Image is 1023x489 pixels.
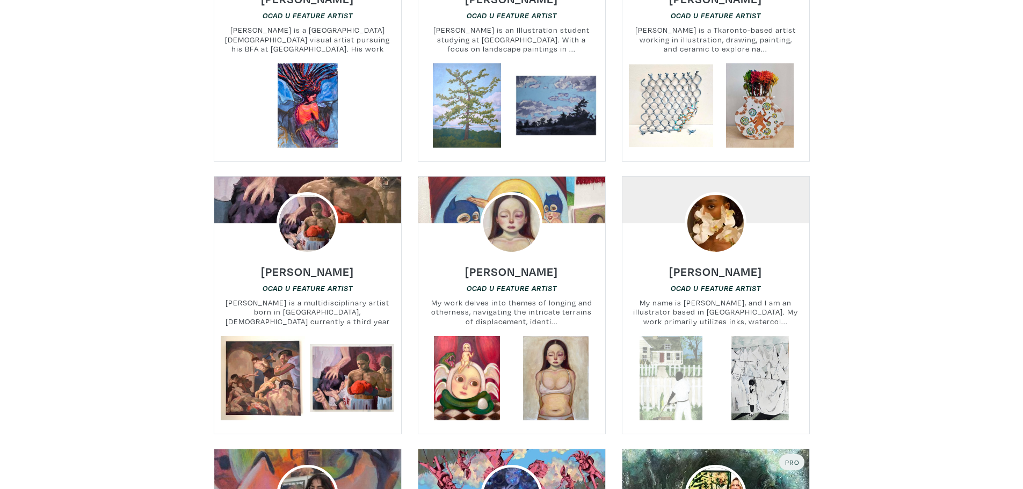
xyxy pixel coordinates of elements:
[261,261,354,274] a: [PERSON_NAME]
[669,264,762,279] h6: [PERSON_NAME]
[467,284,557,293] em: OCAD U Feature Artist
[214,25,401,54] small: [PERSON_NAME] is a [GEOGRAPHIC_DATA][DEMOGRAPHIC_DATA] visual artist pursuing his BFA at [GEOGRAP...
[669,261,762,274] a: [PERSON_NAME]
[263,10,353,20] a: OCAD U Feature Artist
[671,10,761,20] a: OCAD U Feature Artist
[465,264,558,279] h6: [PERSON_NAME]
[418,25,605,54] small: [PERSON_NAME] is an Illustration student studying at [GEOGRAPHIC_DATA]. With a focus on landscape...
[263,284,353,293] em: OCAD U Feature Artist
[465,261,558,274] a: [PERSON_NAME]
[467,283,557,293] a: OCAD U Feature Artist
[418,298,605,326] small: My work delves into themes of longing and otherness, navigating the intricate terrains of displac...
[622,25,809,54] small: [PERSON_NAME] is a Tkaronto-based artist working in illustration, drawing, painting, and ceramic ...
[481,192,543,254] img: phpThumb.php
[622,298,809,326] small: My name is [PERSON_NAME], and I am an illustrator based in [GEOGRAPHIC_DATA]. My work primarily u...
[671,11,761,20] em: OCAD U Feature Artist
[261,264,354,279] h6: [PERSON_NAME]
[263,11,353,20] em: OCAD U Feature Artist
[671,283,761,293] a: OCAD U Feature Artist
[685,192,747,254] img: phpThumb.php
[784,458,800,466] span: Pro
[214,298,401,326] small: [PERSON_NAME] is a multidisciplinary artist born in [GEOGRAPHIC_DATA], [DEMOGRAPHIC_DATA] current...
[467,10,557,20] a: OCAD U Feature Artist
[467,11,557,20] em: OCAD U Feature Artist
[277,192,339,254] img: phpThumb.php
[263,283,353,293] a: OCAD U Feature Artist
[671,284,761,293] em: OCAD U Feature Artist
